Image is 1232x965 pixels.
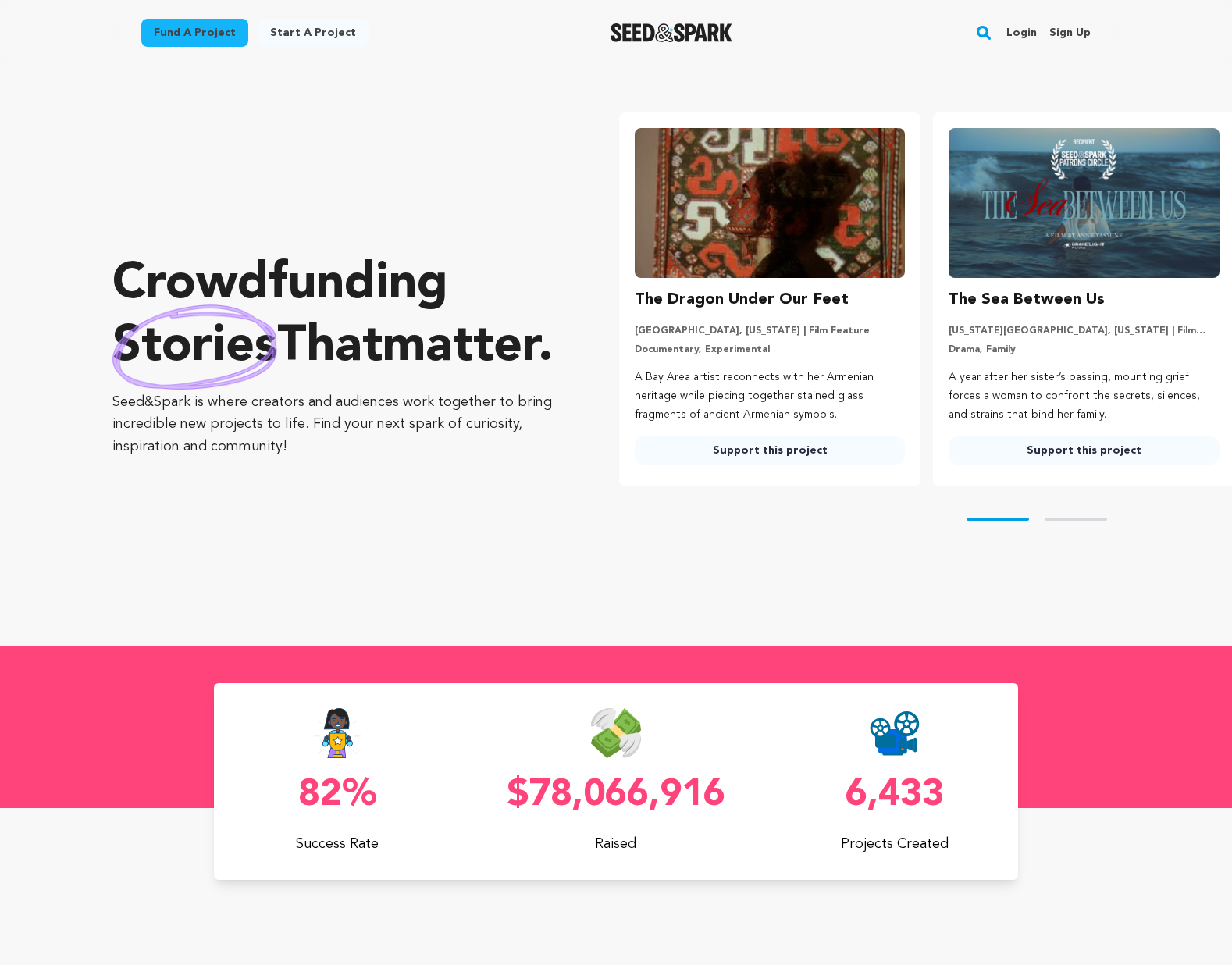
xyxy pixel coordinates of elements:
[771,833,1018,855] p: Projects Created
[1006,20,1037,45] a: Login
[635,436,906,465] a: Support this project
[635,369,906,424] p: A Bay Area artist reconnects with her Armenian heritage while piecing together stained glass frag...
[949,128,1220,278] img: The Sea Between Us image
[112,254,557,379] p: Crowdfunding that .
[611,23,733,42] a: Seed&Spark Homepage
[635,128,906,278] img: The Dragon Under Our Feet image
[949,436,1220,465] a: Support this project
[493,777,740,814] p: $78,066,916
[112,391,557,458] p: Seed&Spark is where creators and audiences work together to bring incredible new projects to life...
[949,325,1220,337] p: [US_STATE][GEOGRAPHIC_DATA], [US_STATE] | Film Short
[949,287,1105,312] h3: The Sea Between Us
[383,322,538,372] span: matter
[214,833,461,855] p: Success Rate
[611,23,733,42] img: Seed&Spark Logo Dark Mode
[635,325,906,337] p: [GEOGRAPHIC_DATA], [US_STATE] | Film Feature
[214,777,461,814] p: 82%
[313,708,361,758] img: Seed&Spark Success Rate Icon
[591,708,641,758] img: Seed&Spark Money Raised Icon
[771,777,1018,814] p: 6,433
[870,708,920,758] img: Seed&Spark Projects Created Icon
[258,19,369,47] a: Start a project
[112,304,277,390] img: hand sketched image
[1049,20,1091,45] a: Sign up
[635,287,849,312] h3: The Dragon Under Our Feet
[493,833,740,855] p: Raised
[141,19,248,47] a: Fund a project
[949,369,1220,424] p: A year after her sister’s passing, mounting grief forces a woman to confront the secrets, silence...
[949,344,1220,356] p: Drama, Family
[635,344,906,356] p: Documentary, Experimental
